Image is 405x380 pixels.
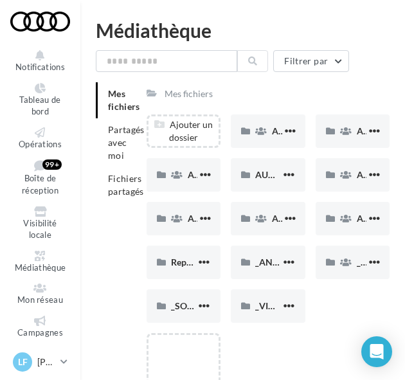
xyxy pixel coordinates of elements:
span: _VIGNETTES [255,300,307,311]
a: Visibilité locale [10,204,70,243]
span: LF [18,356,28,368]
span: Tableau de bord [19,95,60,117]
span: _SOURCES [171,300,215,311]
span: Mes fichiers [108,88,140,112]
button: Notifications [10,48,70,75]
span: _ANALYSE SÉMANTIQUE [255,257,359,267]
a: Boîte de réception 99+ [10,157,70,198]
a: Médiathèque [10,248,70,276]
div: Mes fichiers [165,87,213,100]
span: AUDI DRIVING [188,169,249,180]
span: Partagés avec moi [108,124,145,161]
span: Médiathèque [15,262,66,273]
p: [PERSON_NAME] [37,356,55,368]
span: Visibilité locale [23,218,57,240]
span: Fichiers partagés [108,173,144,197]
span: Boîte de réception [22,174,59,196]
span: AUDI SERVICE [272,213,332,224]
button: Filtrer par [273,50,349,72]
span: AUDI RENT [357,169,404,180]
a: Mon réseau [10,280,70,308]
a: Tableau de bord [10,80,70,120]
span: Reportings [171,257,215,267]
span: AUDI AO+ [272,125,314,136]
span: Opérations [19,139,62,149]
span: Notifications [15,62,65,72]
a: Opérations [10,125,70,152]
a: LF [PERSON_NAME] [10,350,70,374]
span: Mon réseau [17,294,63,305]
span: AUDI RESEAUX SOCIAUX [188,213,294,224]
span: Campagnes [17,327,63,338]
div: Ajouter un dossier [148,118,219,144]
div: Médiathèque [96,21,390,40]
span: AUDI VN [357,213,394,224]
div: Open Intercom Messenger [361,336,392,367]
a: Campagnes [10,313,70,341]
span: AUDI OCCASION [255,169,326,180]
div: 99+ [42,159,62,170]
